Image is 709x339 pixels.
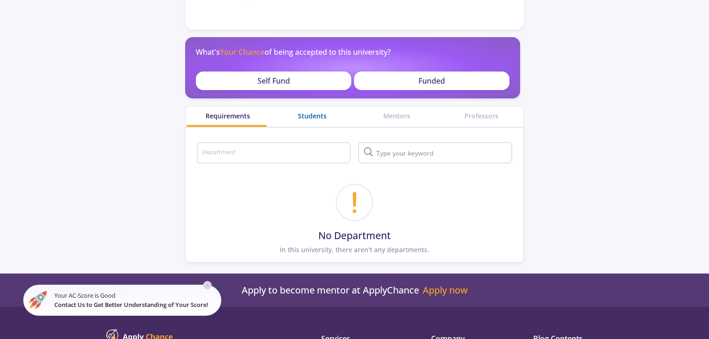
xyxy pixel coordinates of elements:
a: Professors [439,111,523,121]
a: Mentors [354,111,439,121]
a: Requirements [186,111,270,121]
small: Your AC-Score is Good [54,291,216,309]
span: Contact Us to Get Better Understanding of Your Score! [54,300,208,309]
span: In this university, there aren't any departments. [280,245,429,254]
p: Self Fund [258,75,290,86]
input: Type your keyword [374,149,510,157]
p: What's of being accepted to this university? [196,46,391,58]
a: Students [270,111,354,121]
p: Funded [419,75,445,86]
p: No Department [318,228,391,243]
span: Your Chance [220,47,264,57]
a: Apply now [423,285,468,296]
img: ac-market [29,291,47,309]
